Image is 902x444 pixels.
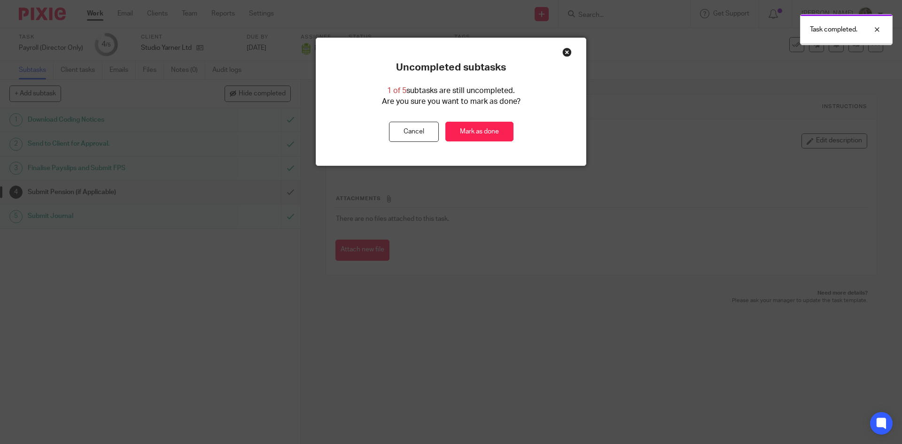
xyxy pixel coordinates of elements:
[387,86,515,96] p: subtasks are still uncompleted.
[389,122,439,142] button: Cancel
[562,47,572,57] div: Close this dialog window
[445,122,513,142] a: Mark as done
[387,87,406,94] span: 1 of 5
[396,62,506,74] p: Uncompleted subtasks
[382,96,521,107] p: Are you sure you want to mark as done?
[810,25,857,34] p: Task completed.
